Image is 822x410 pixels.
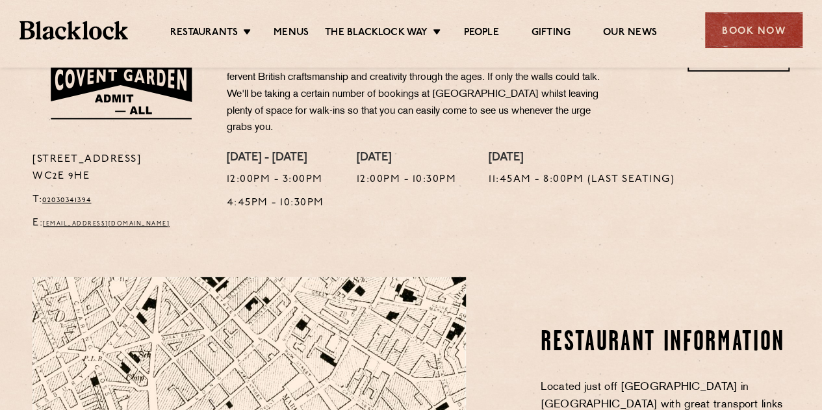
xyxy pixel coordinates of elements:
a: 02030341394 [42,196,92,204]
h4: [DATE] - [DATE] [227,151,324,166]
p: 4:45pm - 10:30pm [227,195,324,212]
div: Book Now [705,12,803,48]
p: T: [32,192,207,209]
p: E: [32,215,207,232]
p: 12:00pm - 3:00pm [227,172,324,188]
h4: [DATE] [357,151,457,166]
a: [EMAIL_ADDRESS][DOMAIN_NAME] [43,221,170,227]
a: People [463,27,498,41]
p: Whether it be King’s Coachmakers, or the publishing house that launched [PERSON_NAME], our little... [227,36,610,136]
a: Gifting [532,27,571,41]
p: [STREET_ADDRESS] WC2E 9HE [32,151,207,185]
h2: Restaurant information [541,327,790,359]
img: BL_Textured_Logo-footer-cropped.svg [19,21,128,39]
a: Restaurants [170,27,238,41]
a: Our News [603,27,657,41]
a: Menus [274,27,309,41]
a: The Blacklock Way [325,27,428,41]
img: BLA_1470_CoventGarden_Website_Solid.svg [32,36,207,130]
h4: [DATE] [489,151,674,166]
p: 12:00pm - 10:30pm [357,172,457,188]
p: 11:45am - 8:00pm (Last Seating) [489,172,674,188]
